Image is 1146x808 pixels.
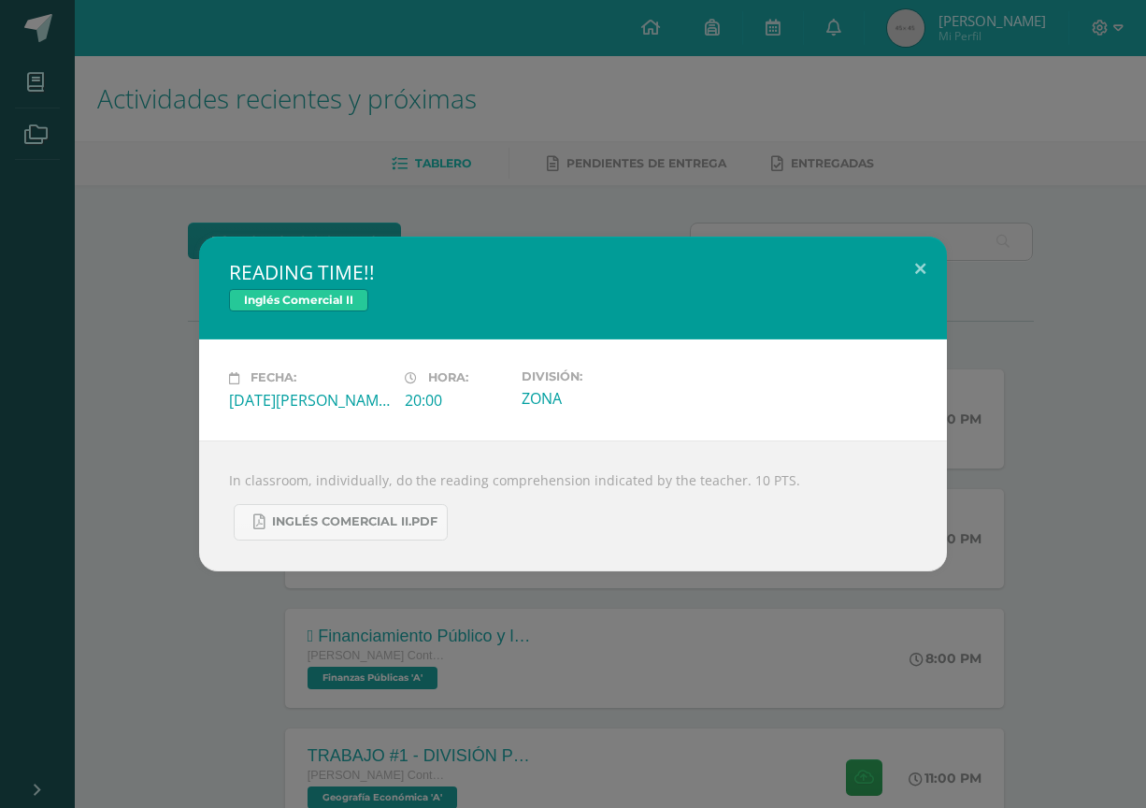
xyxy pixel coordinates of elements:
[199,440,947,571] div: In classroom, individually, do the reading comprehension indicated by the teacher. 10 PTS.
[251,371,296,385] span: Fecha:
[234,504,448,541] a: INGLÉS COMERCIAL II.pdf
[428,371,468,385] span: Hora:
[229,390,390,411] div: [DATE][PERSON_NAME]
[229,259,917,285] h2: READING TIME!!
[405,390,507,411] div: 20:00
[522,369,682,383] label: División:
[522,388,682,409] div: ZONA
[894,237,947,300] button: Close (Esc)
[229,289,368,311] span: Inglés Comercial II
[272,514,437,529] span: INGLÉS COMERCIAL II.pdf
